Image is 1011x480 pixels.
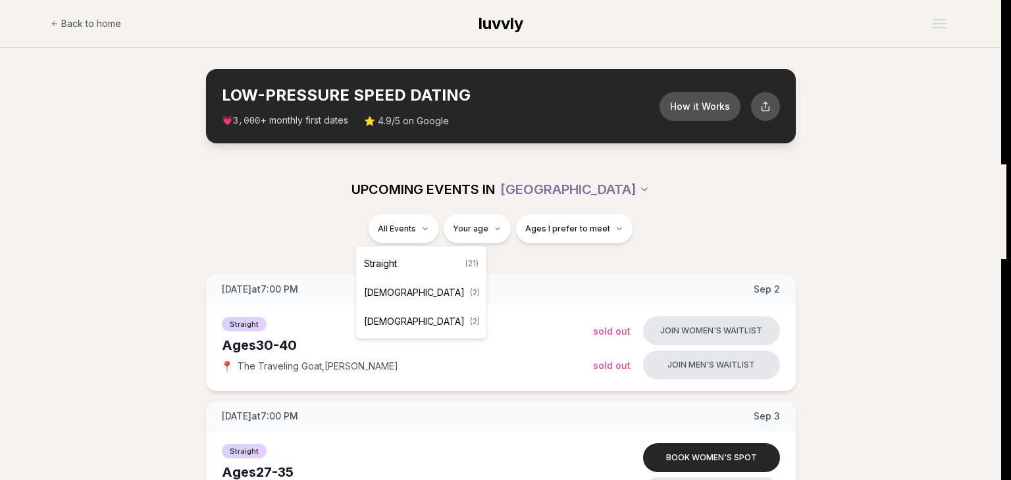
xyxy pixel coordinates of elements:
[470,287,480,298] span: ( 2 )
[465,258,479,269] span: ( 21 )
[364,286,465,299] span: [DEMOGRAPHIC_DATA]
[364,257,397,270] span: Straight
[364,315,465,328] span: [DEMOGRAPHIC_DATA]
[470,316,480,327] span: ( 2 )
